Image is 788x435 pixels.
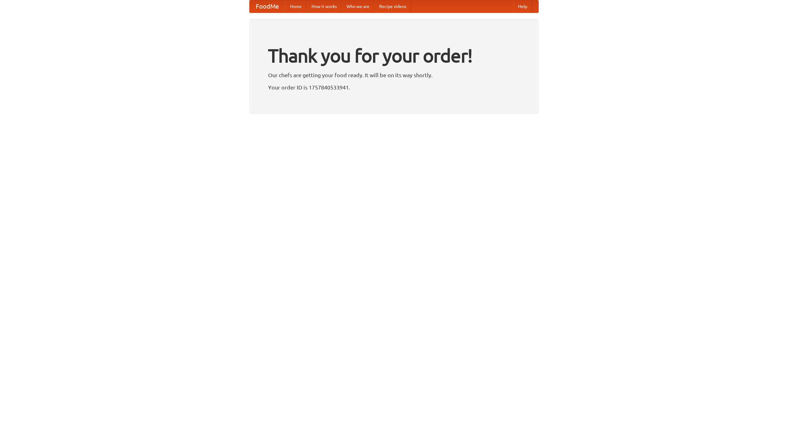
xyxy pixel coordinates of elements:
p: Your order ID is 1757840533941. [268,83,520,92]
a: Who we are [342,0,374,13]
h1: Thank you for your order! [268,41,520,70]
a: Home [285,0,307,13]
p: Our chefs are getting your food ready. It will be on its way shortly. [268,70,520,80]
a: Recipe videos [374,0,411,13]
a: Help [513,0,532,13]
a: How it works [307,0,342,13]
a: FoodMe [250,0,285,13]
